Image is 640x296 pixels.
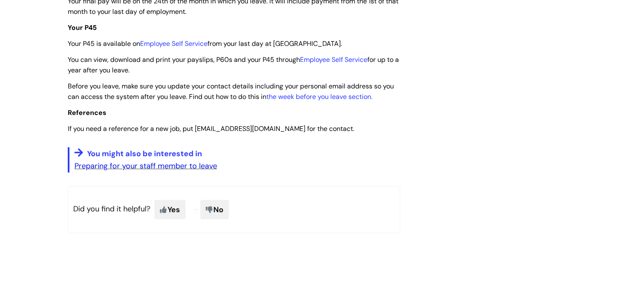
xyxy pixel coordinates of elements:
[68,108,106,117] span: References
[200,200,229,219] span: No
[68,82,394,101] span: Before you leave, make sure you update your contact details including your personal email address...
[68,186,400,233] p: Did you find it helpful?
[154,200,186,219] span: Yes
[68,55,399,75] span: You can view, download and print your payslips, P60s and your P45 through for up to a year after ...
[140,39,207,48] a: Employee Self Service
[74,161,217,171] a: Preparing for your staff member to leave
[300,55,367,64] a: Employee Self Service
[87,149,202,159] span: You might also be interested in
[68,23,97,32] span: Your P45
[68,124,354,133] span: If you need a reference for a new job, put [EMAIL_ADDRESS][DOMAIN_NAME] for the contact.
[266,92,372,101] a: the week before you leave section.
[68,39,342,48] span: Your P45 is available on from your last day at [GEOGRAPHIC_DATA].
